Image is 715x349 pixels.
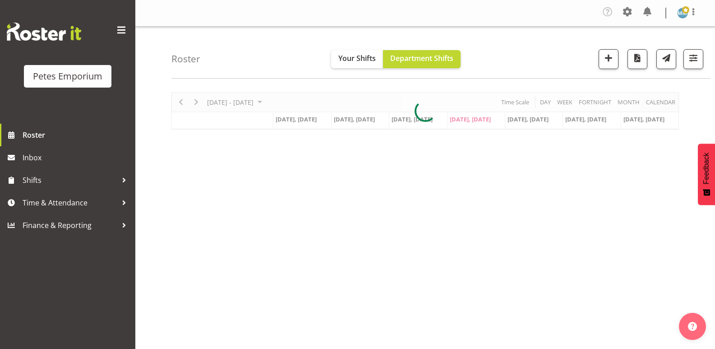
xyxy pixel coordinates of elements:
button: Send a list of all shifts for the selected filtered period to all rostered employees. [656,49,676,69]
button: Filter Shifts [683,49,703,69]
span: Time & Attendance [23,196,117,209]
img: mandy-mosley3858.jpg [677,8,688,19]
span: Shifts [23,173,117,187]
button: Feedback - Show survey [698,144,715,205]
span: Your Shifts [338,53,376,63]
span: Department Shifts [390,53,453,63]
button: Download a PDF of the roster according to the set date range. [627,49,647,69]
button: Department Shifts [383,50,461,68]
span: Finance & Reporting [23,219,117,232]
h4: Roster [171,54,200,64]
span: Roster [23,128,131,142]
button: Add a new shift [599,49,618,69]
img: help-xxl-2.png [688,322,697,331]
button: Your Shifts [331,50,383,68]
span: Feedback [702,153,710,184]
div: Petes Emporium [33,70,102,83]
img: Rosterit website logo [7,23,81,41]
span: Inbox [23,151,131,164]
